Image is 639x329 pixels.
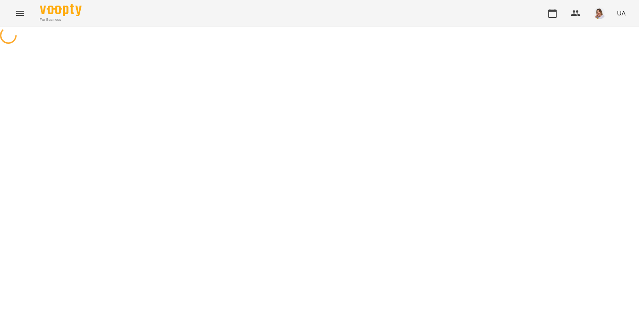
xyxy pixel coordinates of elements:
button: UA [614,5,629,21]
img: d332a1c3318355be326c790ed3ba89f4.jpg [594,7,605,19]
button: Menu [10,3,30,23]
img: Voopty Logo [40,4,82,16]
span: UA [617,9,626,17]
span: For Business [40,17,82,22]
